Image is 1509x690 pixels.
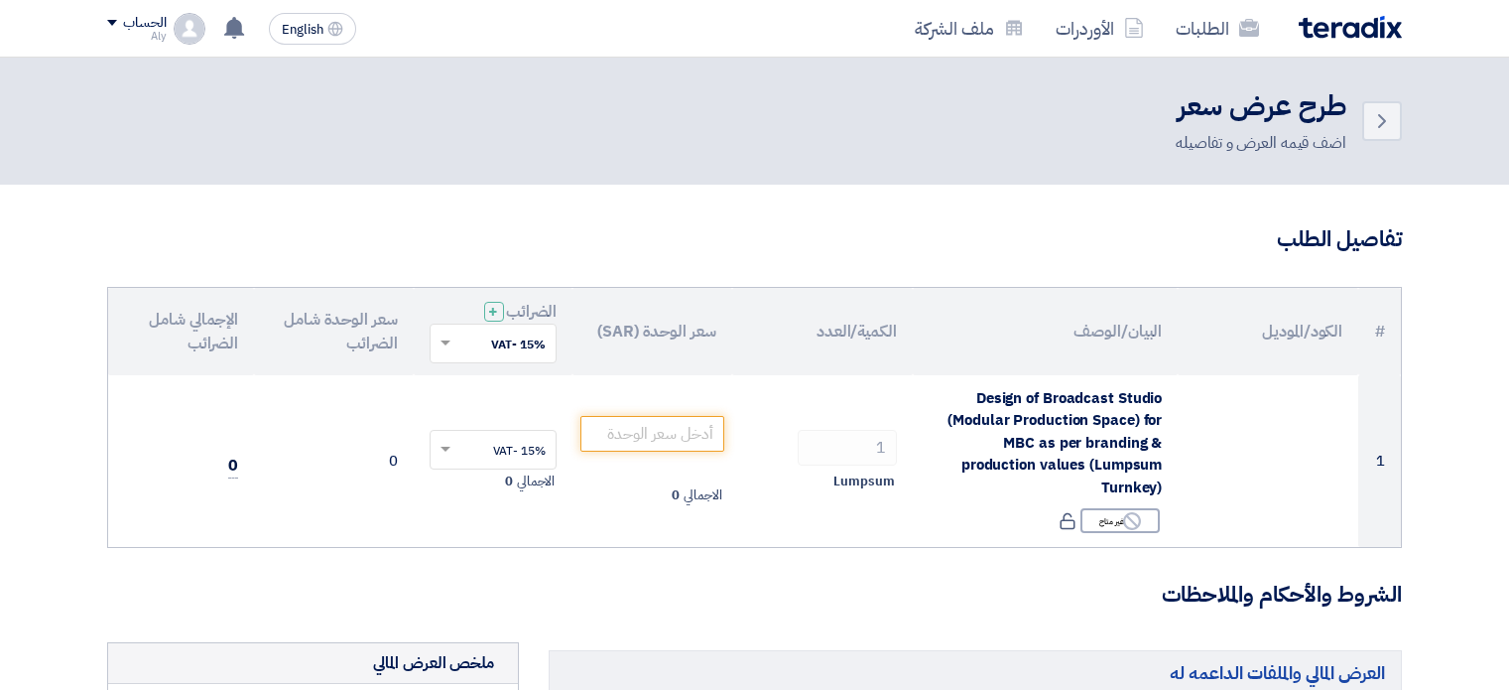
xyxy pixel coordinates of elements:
span: 0 [228,454,238,479]
th: # [1358,288,1401,375]
th: الكود/الموديل [1178,288,1358,375]
a: ملف الشركة [899,5,1040,52]
span: الاجمالي [684,485,721,505]
th: سعر الوحدة (SAR) [572,288,732,375]
div: غير متاح [1080,508,1160,533]
input: RFQ_STEP1.ITEMS.2.AMOUNT_TITLE [798,430,897,466]
input: أدخل سعر الوحدة [580,416,724,452]
a: الأوردرات [1040,5,1160,52]
th: الضرائب [414,288,573,375]
span: + [488,300,498,324]
span: 0 [505,472,513,491]
h2: طرح عرض سعر [1176,87,1346,126]
th: البيان/الوصف [913,288,1179,375]
span: Lumpsum [833,472,894,491]
a: الطلبات [1160,5,1275,52]
div: الحساب [123,15,166,32]
td: 1 [1358,375,1401,548]
th: الكمية/العدد [732,288,913,375]
span: الاجمالي [517,472,555,491]
span: English [282,23,323,37]
div: ملخص العرض المالي [373,651,494,675]
td: 0 [254,375,414,548]
span: 0 [672,485,680,505]
img: profile_test.png [174,13,205,45]
button: English [269,13,356,45]
th: سعر الوحدة شامل الضرائب [254,288,414,375]
div: اضف قيمه العرض و تفاصيله [1176,131,1346,155]
span: Design of Broadcast Studio (Modular Production Space) for MBC as per branding & production values... [947,387,1162,498]
ng-select: VAT [430,430,558,470]
h3: الشروط والأحكام والملاحظات [107,580,1402,611]
img: Teradix logo [1299,16,1402,39]
th: الإجمالي شامل الضرائب [108,288,254,375]
h3: تفاصيل الطلب [107,224,1402,255]
div: Aly [107,31,166,42]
